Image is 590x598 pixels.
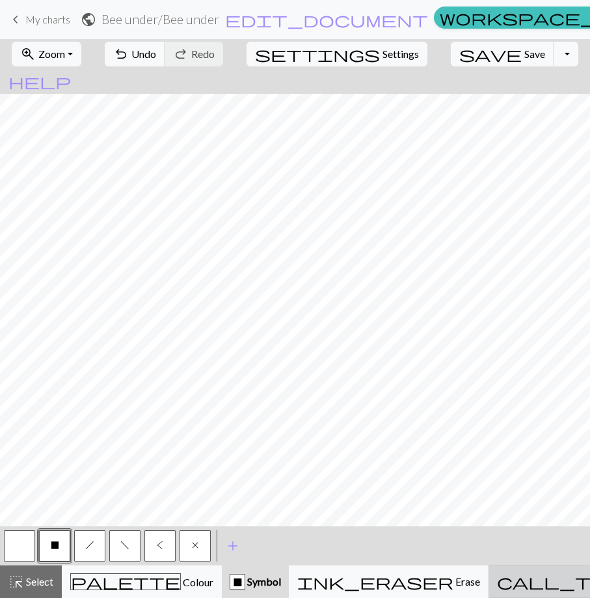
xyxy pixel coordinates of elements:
button: Undo [105,42,165,66]
button: SettingsSettings [247,42,427,66]
div: X [230,575,245,590]
span: Select [24,575,53,588]
button: X [39,530,70,562]
span: edit_document [225,10,428,29]
span: public [81,10,96,29]
button: h [74,530,105,562]
button: Save [451,42,554,66]
span: settings [255,45,380,63]
span: left leaning decrease [120,540,129,550]
span: twisted knit [157,540,163,550]
span: add [225,537,241,555]
span: Save [524,48,545,60]
button: X Symbol [222,565,289,598]
span: highlight_alt [8,573,24,591]
span: undo [113,45,129,63]
span: ink_eraser [297,573,453,591]
span: palette [71,573,180,591]
button: Zoom [12,42,81,66]
h2: Bee under / Bee under [101,12,219,27]
button: Erase [289,565,489,598]
button: < [144,530,176,562]
span: keyboard_arrow_left [8,10,23,29]
button: f [109,530,141,562]
span: help [8,72,71,91]
button: Colour [62,565,222,598]
span: no stitch [51,540,59,550]
button: x [180,530,211,562]
span: Zoom [38,48,65,60]
span: no stitch [192,540,198,550]
span: Erase [453,575,480,588]
span: Undo [131,48,156,60]
span: zoom_in [20,45,36,63]
span: My charts [25,13,70,25]
a: My charts [8,8,70,31]
span: Colour [181,576,213,588]
i: Settings [255,46,380,62]
span: Settings [382,46,419,62]
span: right leaning decrease [85,540,94,550]
span: Symbol [245,575,281,588]
span: save [459,45,522,63]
